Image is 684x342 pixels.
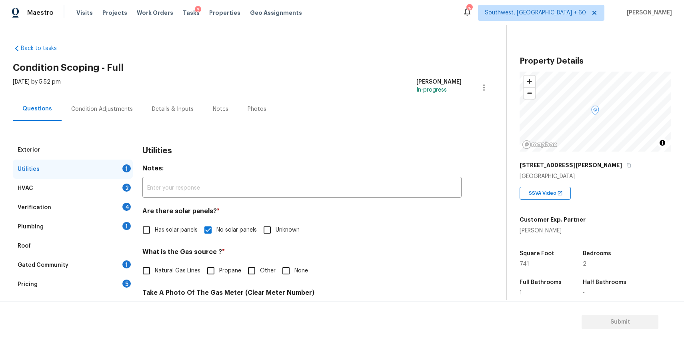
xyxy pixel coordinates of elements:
[520,251,554,256] h5: Square Foot
[658,138,667,148] button: Toggle attribution
[250,9,302,17] span: Geo Assignments
[625,162,632,169] button: Copy Address
[13,294,133,313] div: Add Area
[216,226,257,234] span: No solar panels
[122,260,131,268] div: 1
[155,226,198,234] span: Has solar panels
[583,280,626,285] h5: Half Bathrooms
[520,72,671,152] canvas: Map
[583,290,585,296] span: -
[248,105,266,113] div: Photos
[122,222,131,230] div: 1
[416,78,462,86] div: [PERSON_NAME]
[557,190,563,196] img: Open In New Icon
[122,184,131,192] div: 2
[142,289,462,300] h4: Take A Photo Of The Gas Meter (Clear Meter Number)
[524,76,535,87] button: Zoom in
[520,172,671,180] div: [GEOGRAPHIC_DATA]
[155,267,200,275] span: Natural Gas Lines
[142,207,462,218] h4: Are there solar panels?
[142,248,462,259] h4: What is the Gas source ?
[624,9,672,17] span: [PERSON_NAME]
[195,6,201,14] div: 6
[18,223,44,231] div: Plumbing
[591,106,599,118] div: Map marker
[122,164,131,172] div: 1
[22,105,52,113] div: Questions
[660,138,665,147] span: Toggle attribution
[522,140,557,149] a: Mapbox homepage
[209,9,240,17] span: Properties
[466,5,472,13] div: 754
[583,261,586,267] span: 2
[142,164,462,176] h4: Notes:
[520,161,622,169] h5: [STREET_ADDRESS][PERSON_NAME]
[520,216,586,224] h5: Customer Exp. Partner
[520,227,586,235] div: [PERSON_NAME]
[583,251,611,256] h5: Bedrooms
[102,9,127,17] span: Projects
[27,9,54,17] span: Maestro
[13,64,506,72] h2: Condition Scoping - Full
[18,204,51,212] div: Verification
[122,280,131,288] div: 5
[529,189,560,197] span: SSVA Video
[76,9,93,17] span: Visits
[18,184,33,192] div: HVAC
[219,267,241,275] span: Propane
[71,105,133,113] div: Condition Adjustments
[524,88,535,99] span: Zoom out
[260,267,276,275] span: Other
[520,280,562,285] h5: Full Bathrooms
[13,78,61,97] div: [DATE] by 5:52 pm
[122,203,131,211] div: 4
[416,87,447,93] span: In-progress
[485,9,586,17] span: Southwest, [GEOGRAPHIC_DATA] + 60
[18,242,31,250] div: Roof
[520,261,529,267] span: 741
[183,10,200,16] span: Tasks
[520,57,671,65] h3: Property Details
[18,146,40,154] div: Exterior
[152,105,194,113] div: Details & Inputs
[142,179,462,198] input: Enter your response
[276,226,300,234] span: Unknown
[13,44,90,52] a: Back to tasks
[18,165,40,173] div: Utilities
[213,105,228,113] div: Notes
[294,267,308,275] span: None
[18,261,68,269] div: Gated Community
[524,87,535,99] button: Zoom out
[137,9,173,17] span: Work Orders
[520,187,571,200] div: SSVA Video
[142,147,172,155] h3: Utilities
[520,290,522,296] span: 1
[18,280,38,288] div: Pricing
